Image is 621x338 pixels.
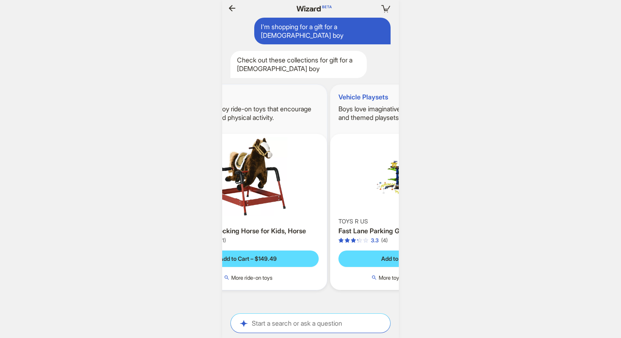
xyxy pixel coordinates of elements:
[345,238,350,243] span: star
[379,274,446,281] span: More toy vehicle accessories
[371,237,379,244] div: 3.3
[219,255,277,262] span: Add to Cart – $149.49
[173,137,324,216] img: Kids Spring Rocking Horse for Kids, Horse
[357,238,362,243] span: star
[338,227,479,235] h3: Fast Lane Parking Garage Bundle 50Pc Set
[333,137,484,216] img: Fast Lane Parking Garage Bundle 50Pc Set
[351,238,356,243] span: star
[381,255,436,262] span: Add to Cart – $55.99
[230,51,367,78] div: Check out these collections for gift for a [DEMOGRAPHIC_DATA] boy
[330,85,488,101] h1: Vehicle Playsets
[170,85,327,101] h1: Balance Bikes
[170,134,327,290] div: Kids Spring Rocking Horse for Kids, HorseKids Spring Rocking Horse for Kids, Horse5.0 out of 5 st...
[170,105,327,122] h2: Active boys enjoy ride-on toys that encourage outdoor play and physical activity.
[363,238,368,243] span: star
[381,237,388,244] div: (4)
[178,227,319,235] h3: Kids Spring Rocking Horse for Kids, Horse
[178,274,319,282] button: More ride-on toys
[221,237,226,244] div: (1)
[338,237,379,244] div: 3.3 out of 5 stars
[338,218,368,225] span: TOYS R US
[178,251,319,267] button: Add to Cart – $149.49
[338,238,344,243] span: star
[231,274,272,281] span: More ride-on toys
[254,18,391,45] div: I'm shopping for a gift for a [DEMOGRAPHIC_DATA] boy
[170,85,327,290] div: Balance BikesActive boys enjoy ride-on toys that encourage outdoor play and physical activity.Kid...
[330,105,488,122] h2: Boys love imaginative play with action figures and themed playsets for creative adventures.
